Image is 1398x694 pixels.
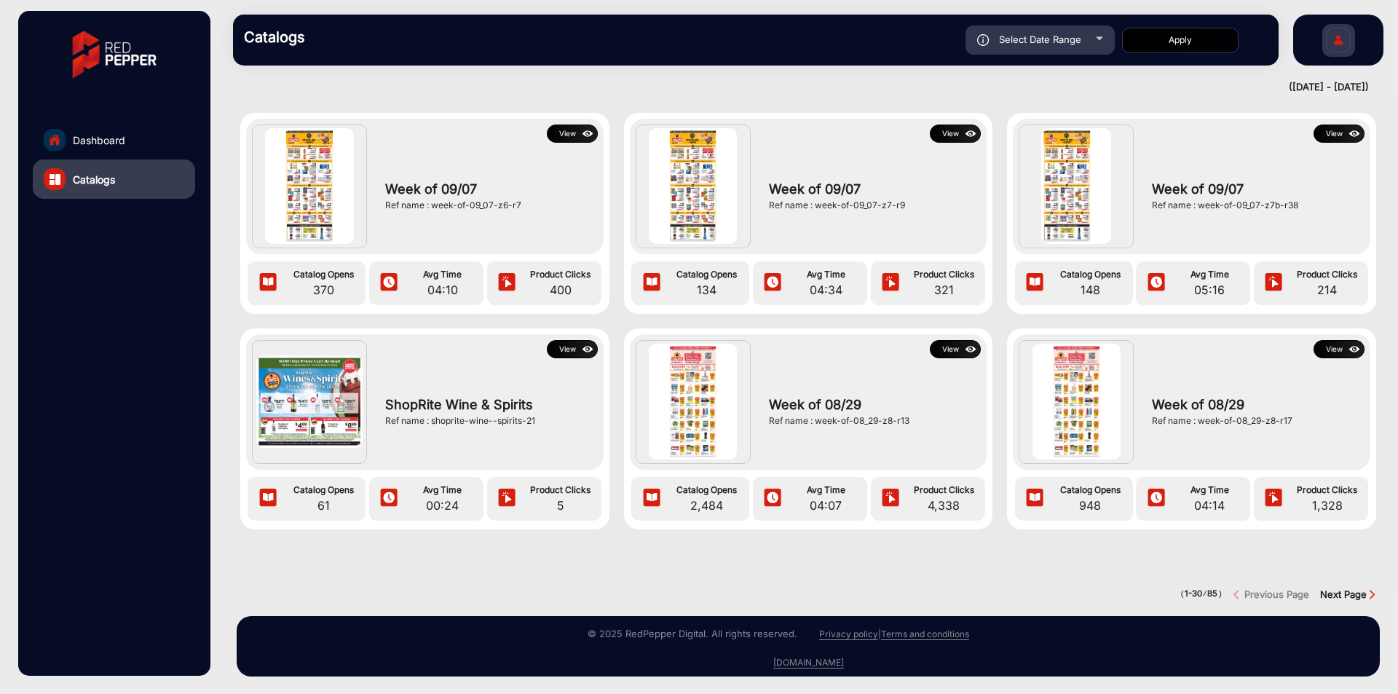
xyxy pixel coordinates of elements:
span: Product Clicks [907,268,982,281]
button: Viewicon [1314,125,1365,143]
pre: ( / ) [1180,588,1223,601]
img: home [48,133,61,146]
img: Next button [1367,589,1378,600]
span: Select Date Range [999,33,1081,45]
img: icon [1024,272,1046,294]
span: 148 [1051,281,1129,299]
img: icon [880,272,901,294]
button: Viewicon [547,125,598,143]
span: Catalog Opens [1051,268,1129,281]
img: icon [1263,488,1284,510]
a: Privacy policy [819,628,878,640]
span: Avg Time [405,268,480,281]
a: Terms and conditions [881,628,969,640]
img: icon [963,342,979,358]
span: 04:34 [789,281,864,299]
span: Catalog Opens [1051,484,1129,497]
span: Product Clicks [907,484,982,497]
img: Week of 09/07 [1041,128,1111,244]
img: icon [1346,126,1363,142]
span: 321 [907,281,982,299]
strong: 1-30 [1185,588,1202,599]
span: Avg Time [1172,484,1247,497]
img: icon [762,272,783,294]
span: Avg Time [789,484,864,497]
img: catalog [50,174,60,185]
img: Week of 09/07 [265,128,353,244]
span: 134 [668,281,746,299]
img: icon [1024,488,1046,510]
span: Catalog Opens [668,268,746,281]
div: Ref name : week-of-08_29-z8-r13 [769,414,974,427]
span: Catalog Opens [285,484,362,497]
button: Apply [1122,28,1239,53]
img: icon [580,126,596,142]
div: Ref name : week-of-08_29-z8-r17 [1152,414,1356,427]
img: icon [257,272,279,294]
span: 4,338 [907,497,982,514]
a: Dashboard [33,120,195,159]
div: Ref name : week-of-09_07-z7-r9 [769,199,974,212]
a: | [878,628,881,639]
span: Avg Time [1172,268,1247,281]
strong: Next Page [1320,588,1367,600]
span: Avg Time [789,268,864,281]
span: 05:16 [1172,281,1247,299]
img: Week of 09/07 [649,128,737,244]
span: 5 [523,497,598,514]
img: icon [641,272,663,294]
span: Product Clicks [523,484,598,497]
img: icon [641,488,663,510]
h3: Catalogs [244,28,448,46]
span: 2,484 [668,497,746,514]
a: [DOMAIN_NAME] [773,657,844,669]
img: ShopRite Wine & Spirits [256,355,363,448]
span: Product Clicks [1290,484,1365,497]
span: Catalogs [73,172,115,187]
span: Week of 09/07 [769,179,974,199]
img: icon [1346,342,1363,358]
strong: Previous Page [1244,588,1309,600]
button: Viewicon [1314,340,1365,358]
strong: 85 [1207,588,1217,599]
img: icon [977,34,990,46]
span: Week of 09/07 [1152,179,1356,199]
span: 948 [1051,497,1129,514]
img: icon [580,342,596,358]
div: Ref name : week-of-09_07-z6-r7 [385,199,590,212]
span: Product Clicks [1290,268,1365,281]
span: 04:14 [1172,497,1247,514]
img: previous button [1233,589,1244,600]
span: Dashboard [73,133,125,148]
img: icon [963,126,979,142]
img: Sign%20Up.svg [1323,17,1354,68]
button: Viewicon [930,125,981,143]
small: © 2025 RedPepper Digital. All rights reserved. [588,628,797,639]
img: icon [378,272,400,294]
span: 214 [1290,281,1365,299]
span: 61 [285,497,362,514]
img: icon [496,272,518,294]
img: icon [257,488,279,510]
span: 00:24 [405,497,480,514]
span: Avg Time [405,484,480,497]
span: Week of 09/07 [385,179,590,199]
img: icon [1263,272,1284,294]
button: Viewicon [547,340,598,358]
span: ShopRite Wine & Spirits [385,395,590,414]
span: Week of 08/29 [769,395,974,414]
button: Viewicon [930,340,981,358]
img: Week of 08/29 [649,344,737,460]
span: 04:10 [405,281,480,299]
span: 04:07 [789,497,864,514]
div: Ref name : week-of-09_07-z7b-r38 [1152,199,1356,212]
img: icon [1145,272,1167,294]
span: Catalog Opens [285,268,362,281]
img: vmg-logo [62,18,167,91]
div: Ref name : shoprite-wine--spirits-21 [385,414,590,427]
img: Week of 08/29 [1032,344,1121,460]
span: Product Clicks [523,268,598,281]
img: icon [1145,488,1167,510]
a: Catalogs [33,159,195,199]
span: 1,328 [1290,497,1365,514]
